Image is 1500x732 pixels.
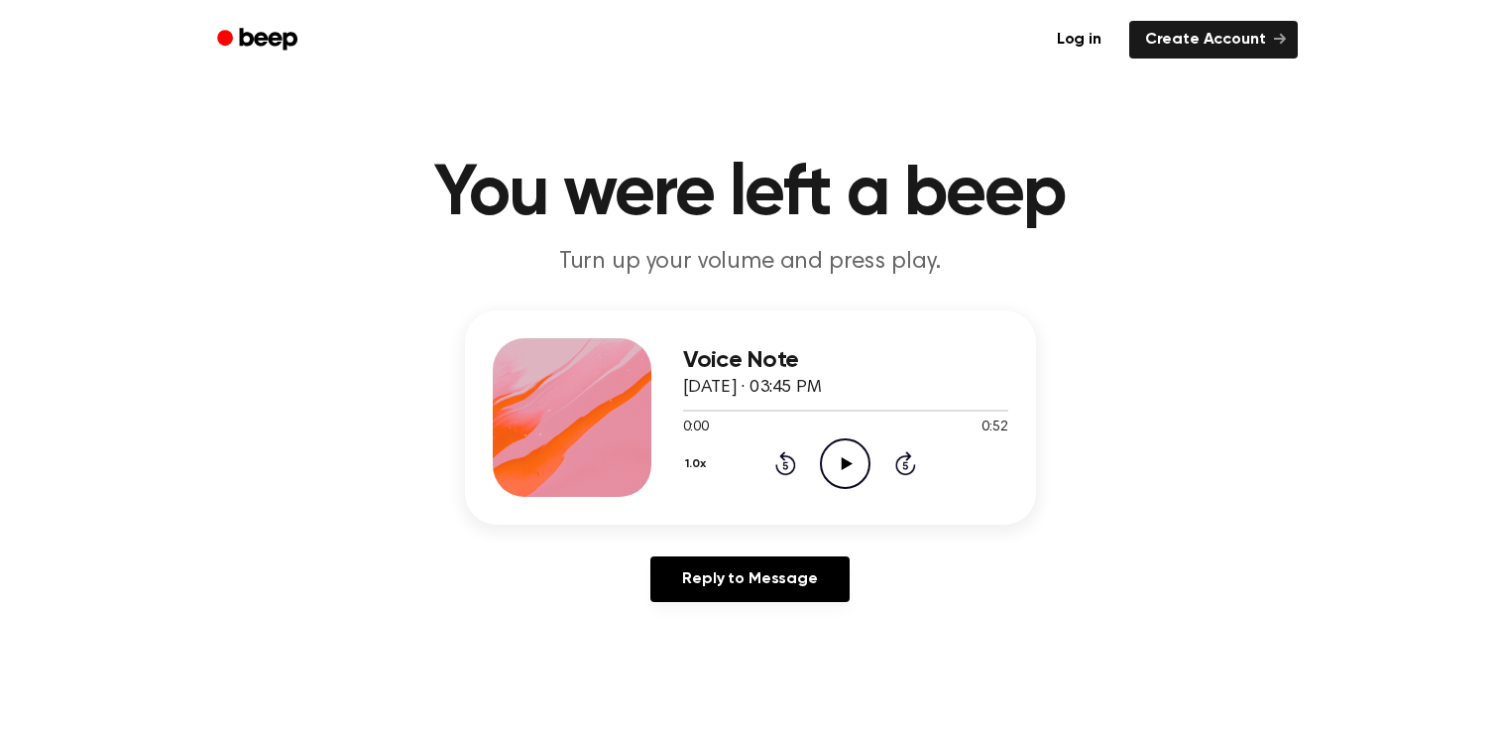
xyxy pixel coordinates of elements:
h3: Voice Note [683,347,1008,374]
h1: You were left a beep [243,159,1258,230]
a: Log in [1041,21,1117,59]
span: 0:00 [683,418,709,438]
button: 1.0x [683,447,714,481]
a: Create Account [1129,21,1298,59]
a: Beep [203,21,315,60]
a: Reply to Message [650,556,849,602]
span: 0:52 [981,418,1007,438]
p: Turn up your volume and press play. [370,246,1131,279]
span: [DATE] · 03:45 PM [683,379,822,397]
